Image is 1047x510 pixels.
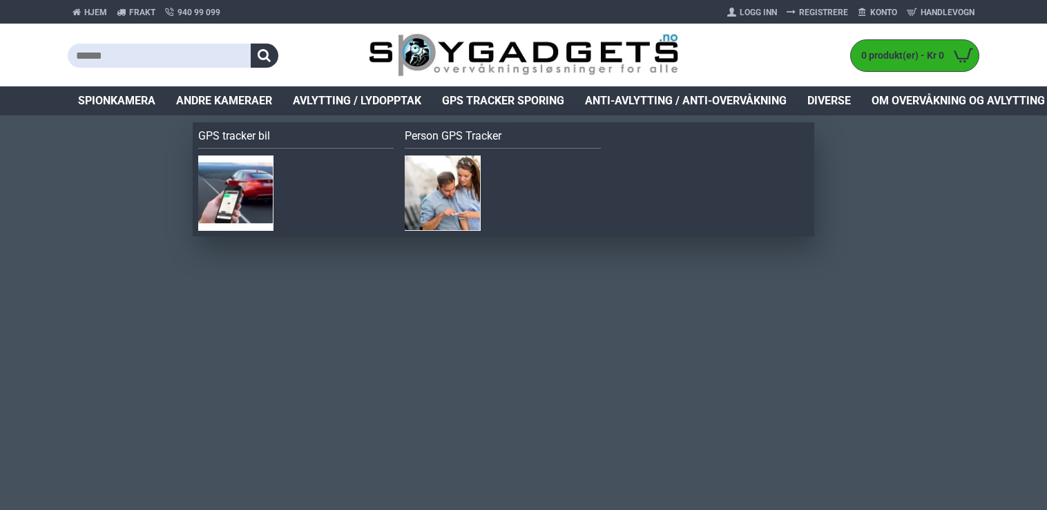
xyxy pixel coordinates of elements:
[129,6,155,19] span: Frakt
[807,93,851,109] span: Diverse
[585,93,787,109] span: Anti-avlytting / Anti-overvåkning
[84,6,107,19] span: Hjem
[799,6,848,19] span: Registrere
[177,6,220,19] span: 940 99 099
[198,128,394,149] a: GPS tracker bil
[740,6,777,19] span: Logg Inn
[870,6,897,19] span: Konto
[851,40,979,71] a: 0 produkt(er) - Kr 0
[432,86,575,115] a: GPS Tracker Sporing
[872,93,1045,109] span: Om overvåkning og avlytting
[166,86,282,115] a: Andre kameraer
[293,93,421,109] span: Avlytting / Lydopptak
[198,155,273,231] img: GPS tracker bil
[797,86,861,115] a: Diverse
[722,1,782,23] a: Logg Inn
[405,128,601,149] a: Person GPS Tracker
[405,155,480,231] img: Person GPS Tracker
[78,93,155,109] span: Spionkamera
[902,1,979,23] a: Handlevogn
[442,93,564,109] span: GPS Tracker Sporing
[369,33,679,78] img: SpyGadgets.no
[176,93,272,109] span: Andre kameraer
[921,6,974,19] span: Handlevogn
[575,86,797,115] a: Anti-avlytting / Anti-overvåkning
[851,48,948,63] span: 0 produkt(er) - Kr 0
[782,1,853,23] a: Registrere
[282,86,432,115] a: Avlytting / Lydopptak
[853,1,902,23] a: Konto
[68,86,166,115] a: Spionkamera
